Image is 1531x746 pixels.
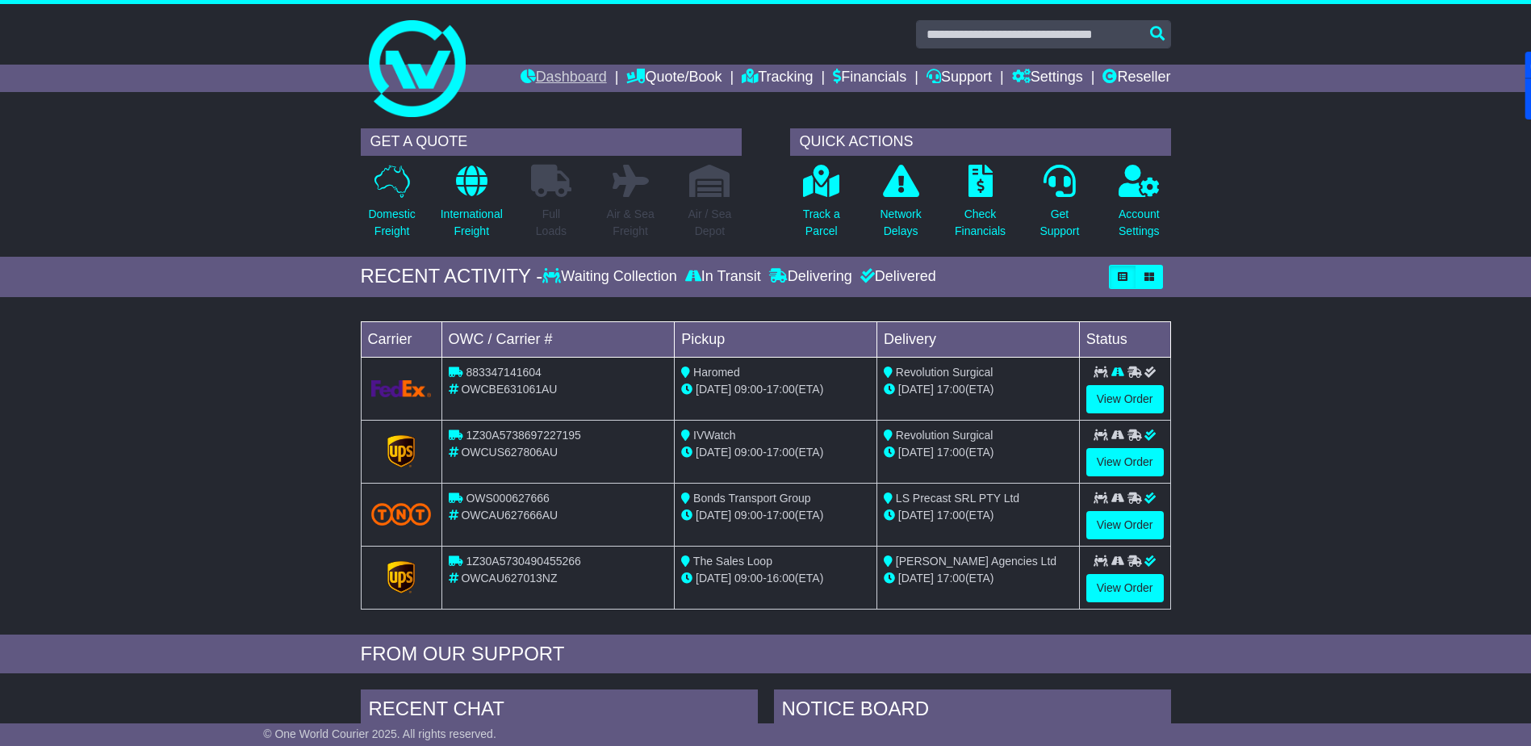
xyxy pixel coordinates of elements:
a: NetworkDelays [879,164,922,249]
a: Quote/Book [626,65,722,92]
p: Check Financials [955,206,1006,240]
span: OWCBE631061AU [461,383,557,396]
td: Delivery [876,321,1079,357]
span: 17:00 [937,446,965,459]
span: 1Z30A5738697227195 [466,429,580,442]
span: 17:00 [767,446,795,459]
td: Carrier [361,321,441,357]
span: 09:00 [734,572,763,585]
span: [DATE] [898,383,934,396]
span: 17:00 [937,509,965,522]
span: [DATE] [898,572,934,585]
p: Network Delays [880,206,921,240]
a: DomesticFreight [367,164,416,249]
p: Get Support [1039,206,1079,240]
a: InternationalFreight [440,164,504,249]
span: 09:00 [734,509,763,522]
td: OWC / Carrier # [441,321,675,357]
a: Settings [1012,65,1083,92]
div: FROM OUR SUPPORT [361,643,1171,666]
div: RECENT CHAT [361,689,758,733]
a: View Order [1086,574,1164,602]
span: Revolution Surgical [896,429,993,442]
span: 883347141604 [466,366,541,379]
span: 16:00 [767,572,795,585]
p: Track a Parcel [803,206,840,240]
img: GetCarrierServiceLogo [387,561,415,593]
p: Air & Sea Freight [607,206,655,240]
span: 17:00 [937,383,965,396]
a: AccountSettings [1118,164,1161,249]
div: - (ETA) [681,507,870,524]
td: Status [1079,321,1170,357]
p: Full Loads [531,206,571,240]
span: [DATE] [898,446,934,459]
div: GET A QUOTE [361,128,742,156]
div: In Transit [681,268,765,286]
span: 17:00 [767,383,795,396]
span: OWCAU627666AU [461,509,558,522]
p: Domestic Freight [368,206,415,240]
a: Financials [833,65,906,92]
div: (ETA) [884,381,1073,398]
a: Track aParcel [802,164,841,249]
div: RECENT ACTIVITY - [361,265,543,288]
div: NOTICE BOARD [774,689,1171,733]
span: [DATE] [696,383,731,396]
span: 09:00 [734,383,763,396]
span: 17:00 [767,509,795,522]
span: OWCUS627806AU [461,446,558,459]
span: [PERSON_NAME] Agencies Ltd [896,555,1056,568]
span: [DATE] [696,509,731,522]
span: [DATE] [696,446,731,459]
span: Haromed [693,366,740,379]
a: View Order [1086,448,1164,476]
span: 1Z30A5730490455266 [466,555,580,568]
span: Revolution Surgical [896,366,993,379]
span: OWCAU627013NZ [461,572,557,585]
div: Waiting Collection [542,268,680,286]
div: QUICK ACTIONS [790,128,1171,156]
a: View Order [1086,385,1164,413]
div: Delivering [765,268,856,286]
td: Pickup [675,321,877,357]
div: (ETA) [884,444,1073,461]
span: IVWatch [693,429,735,442]
p: Air / Sea Depot [688,206,732,240]
span: LS Precast SRL PTY Ltd [896,492,1019,505]
div: - (ETA) [681,570,870,587]
p: Account Settings [1119,206,1160,240]
a: Support [927,65,992,92]
p: International Freight [441,206,503,240]
span: OWS000627666 [466,492,550,505]
span: The Sales Loop [693,555,772,568]
img: GetCarrierServiceLogo [371,380,432,397]
img: GetCarrierServiceLogo [387,435,415,467]
div: - (ETA) [681,444,870,461]
span: [DATE] [696,572,731,585]
span: [DATE] [898,509,934,522]
span: Bonds Transport Group [693,492,811,505]
a: GetSupport [1039,164,1080,249]
img: TNT_Domestic.png [371,503,432,525]
div: (ETA) [884,507,1073,524]
a: CheckFinancials [954,164,1006,249]
a: View Order [1086,511,1164,539]
div: Delivered [856,268,936,286]
span: 09:00 [734,446,763,459]
a: Dashboard [521,65,607,92]
span: 17:00 [937,572,965,585]
span: © One World Courier 2025. All rights reserved. [263,727,496,740]
div: - (ETA) [681,381,870,398]
a: Reseller [1102,65,1170,92]
div: (ETA) [884,570,1073,587]
a: Tracking [742,65,813,92]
